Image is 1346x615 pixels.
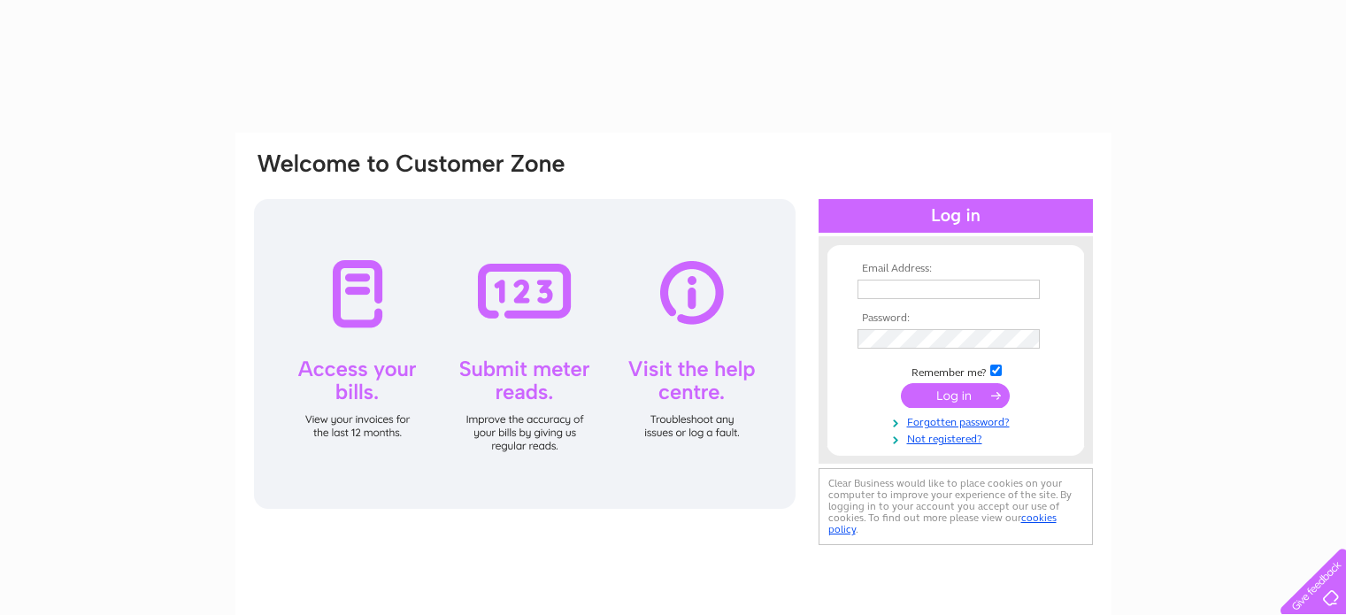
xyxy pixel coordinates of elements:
th: Password: [853,312,1058,325]
div: Clear Business would like to place cookies on your computer to improve your experience of the sit... [819,468,1093,545]
th: Email Address: [853,263,1058,275]
a: Not registered? [858,429,1058,446]
input: Submit [901,383,1010,408]
a: Forgotten password? [858,412,1058,429]
a: cookies policy [828,511,1057,535]
td: Remember me? [853,362,1058,380]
